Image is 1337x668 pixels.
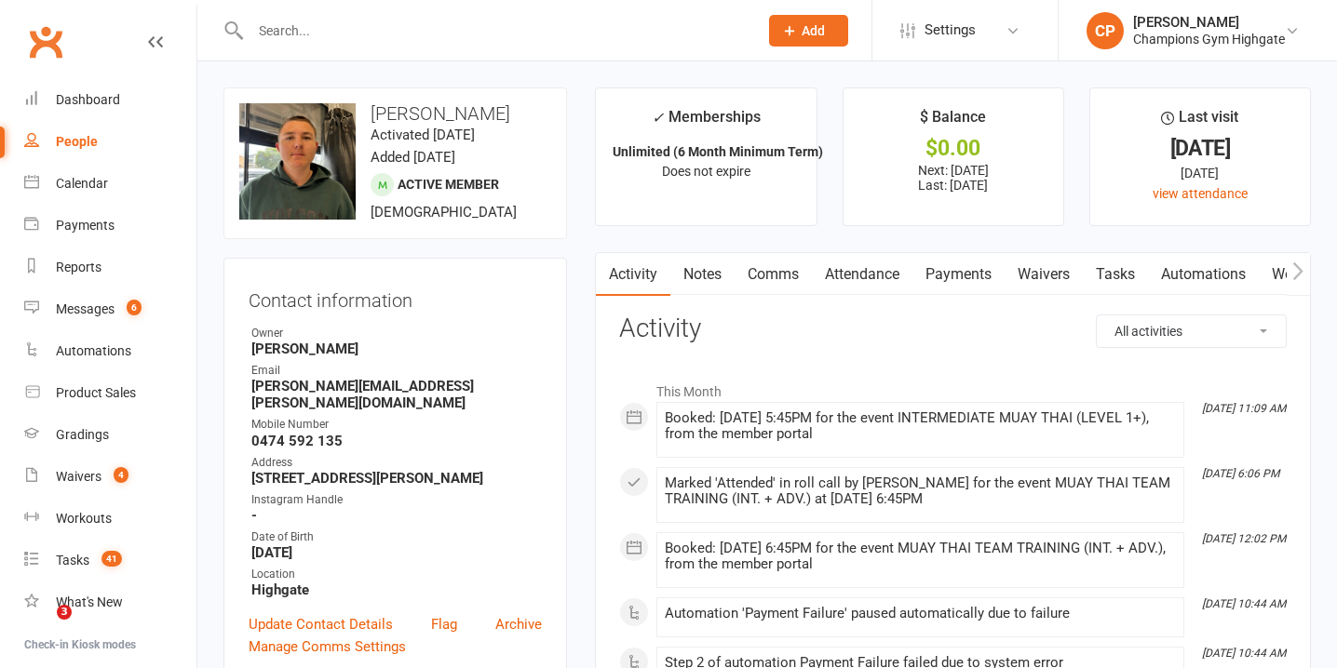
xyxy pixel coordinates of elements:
img: image1721203178.png [239,103,356,220]
strong: Unlimited (6 Month Minimum Term) [613,144,823,159]
span: 6 [127,300,142,315]
i: [DATE] 10:44 AM [1202,597,1286,610]
a: Archive [495,613,542,635]
a: Automations [24,330,196,372]
a: Payments [912,253,1005,296]
div: Owner [251,325,542,342]
a: Update Contact Details [249,613,393,635]
span: 4 [114,467,128,483]
span: Active member [398,177,499,192]
a: Waivers [1005,253,1083,296]
strong: Highgate [251,581,542,598]
div: [PERSON_NAME] [1133,14,1285,31]
strong: [DATE] [251,544,542,561]
div: $ Balance [920,105,986,139]
div: Memberships [652,105,761,140]
div: Marked 'Attended' in roll call by [PERSON_NAME] for the event MUAY THAI TEAM TRAINING (INT. + ADV... [665,475,1176,507]
div: Workouts [56,511,112,526]
a: Comms [735,253,812,296]
div: What's New [56,595,123,609]
h3: Activity [619,314,1287,343]
div: Automation 'Payment Failure' paused automatically due to failure [665,606,1176,621]
h3: Contact information [249,283,542,311]
a: Notes [670,253,735,296]
a: People [24,121,196,163]
div: Location [251,566,542,583]
div: Messages [56,301,115,316]
time: Activated [DATE] [371,127,475,143]
a: Tasks 41 [24,540,196,581]
span: [DEMOGRAPHIC_DATA] [371,204,517,220]
input: Search... [245,18,745,44]
div: Booked: [DATE] 5:45PM for the event INTERMEDIATE MUAY THAI (LEVEL 1+), from the member portal [665,410,1176,442]
div: Automations [56,343,131,358]
div: Payments [56,218,115,233]
a: Workouts [24,498,196,540]
div: Email [251,362,542,380]
button: Add [769,15,848,47]
a: Automations [1148,253,1259,296]
a: Calendar [24,163,196,205]
div: Mobile Number [251,416,542,434]
div: [DATE] [1107,139,1293,158]
span: Settings [925,9,976,51]
div: Waivers [56,469,101,484]
a: Dashboard [24,79,196,121]
div: Address [251,454,542,472]
h3: [PERSON_NAME] [239,103,551,124]
strong: [PERSON_NAME][EMAIL_ADDRESS][PERSON_NAME][DOMAIN_NAME] [251,378,542,411]
div: Tasks [56,553,89,568]
span: 3 [57,605,72,620]
time: Added [DATE] [371,149,455,166]
div: People [56,134,98,149]
i: [DATE] 12:02 PM [1202,532,1286,545]
span: Does not expire [662,164,750,179]
strong: [PERSON_NAME] [251,341,542,357]
span: Add [802,23,825,38]
p: Next: [DATE] Last: [DATE] [860,163,1047,193]
div: Dashboard [56,92,120,107]
div: Calendar [56,176,108,191]
div: CP [1087,12,1124,49]
div: Booked: [DATE] 6:45PM for the event MUAY THAI TEAM TRAINING (INT. + ADV.), from the member portal [665,541,1176,572]
a: Product Sales [24,372,196,414]
a: What's New [24,581,196,623]
div: Champions Gym Highgate [1133,31,1285,47]
a: view attendance [1153,186,1248,201]
span: 41 [101,551,122,567]
a: Messages 6 [24,288,196,330]
a: Waivers 4 [24,456,196,498]
div: Last visit [1161,105,1238,139]
div: $0.00 [860,139,1047,158]
strong: [STREET_ADDRESS][PERSON_NAME] [251,470,542,487]
a: Attendance [812,253,912,296]
div: Instagram Handle [251,491,542,509]
strong: 0474 592 135 [251,433,542,449]
i: [DATE] 11:09 AM [1202,402,1286,415]
div: Product Sales [56,385,136,400]
strong: - [251,507,542,524]
i: [DATE] 6:06 PM [1202,467,1279,480]
div: Gradings [56,427,109,442]
i: [DATE] 10:44 AM [1202,647,1286,660]
a: Gradings [24,414,196,456]
a: Flag [431,613,457,635]
div: Date of Birth [251,528,542,546]
a: Tasks [1083,253,1148,296]
div: Reports [56,260,101,274]
a: Reports [24,247,196,288]
a: Payments [24,205,196,247]
iframe: Intercom live chat [19,605,63,649]
a: Manage Comms Settings [249,635,406,658]
li: This Month [619,372,1287,402]
a: Clubworx [22,19,69,65]
div: [DATE] [1107,163,1293,183]
i: ✓ [652,109,664,127]
a: Activity [596,253,670,296]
